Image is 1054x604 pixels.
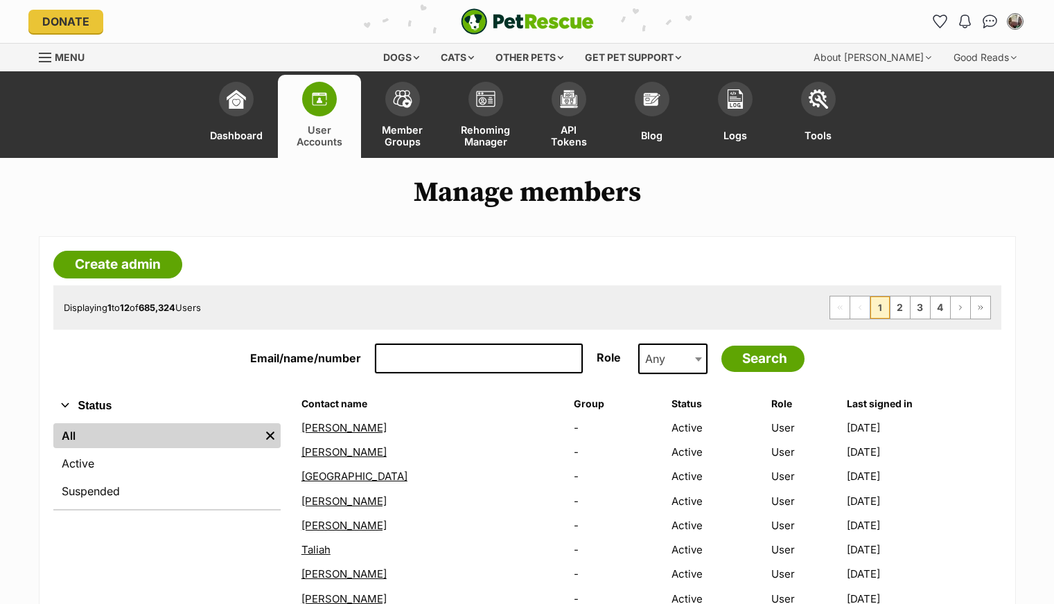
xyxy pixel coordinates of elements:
[666,490,764,513] td: Active
[301,445,387,459] a: [PERSON_NAME]
[805,123,832,148] span: Tools
[809,89,828,109] img: tools-icon-677f8b7d46040df57c17cb185196fc8e01b2b03676c49af7ba82c462532e62ee.svg
[210,123,263,148] span: Dashboard
[1008,15,1022,28] img: Susan Irwin profile pic
[568,538,665,561] td: -
[983,15,997,28] img: chat-41dd97257d64d25036548639549fe6c8038ab92f7586957e7f3b1b290dea8141.svg
[53,451,281,476] a: Active
[777,75,860,158] a: Tools
[954,10,976,33] button: Notifications
[476,91,495,107] img: group-profile-icon-3fa3cf56718a62981997c0bc7e787c4b2cf8bcc04b72c1350f741eb67cf2f40e.svg
[461,8,594,35] img: logo-e224e6f780fb5917bec1dbf3a21bbac754714ae5b6737aabdf751b685950b380.svg
[278,75,361,158] a: User Accounts
[766,538,846,561] td: User
[301,567,387,580] a: [PERSON_NAME]
[638,344,708,374] span: Any
[301,421,387,434] a: [PERSON_NAME]
[444,75,527,158] a: Rehoming Manager
[461,8,594,35] a: PetRescue
[575,44,691,71] div: Get pet support
[568,416,665,439] td: -
[766,514,846,537] td: User
[597,350,621,364] label: Role
[1004,10,1026,33] button: My account
[666,393,764,415] th: Status
[931,296,950,319] a: Page 4
[568,490,665,513] td: -
[847,514,999,537] td: [DATE]
[944,44,1026,71] div: Good Reads
[431,44,484,71] div: Cats
[766,441,846,463] td: User
[847,441,999,463] td: [DATE]
[53,251,182,278] a: Create admin
[545,123,593,148] span: API Tokens
[227,89,246,109] img: dashboard-icon-eb2f2d2d3e046f16d808141f083e7271f6b2e854fb5c12c21221c1fb7104beca.svg
[310,89,329,109] img: members-icon-d6bcda0bfb97e5ba05b48644448dc2971f67d37433e5abca221da40c41542bd5.svg
[640,349,679,368] span: Any
[55,51,85,63] span: Menu
[911,296,930,319] a: Page 3
[870,296,890,319] span: Page 1
[120,302,130,313] strong: 12
[847,393,999,415] th: Last signed in
[361,75,444,158] a: Member Groups
[559,89,579,109] img: api-icon-849e3a9e6f871e3acf1f60245d25b4cd0aad652aa5f5372336901a6a67317bd8.svg
[107,302,112,313] strong: 1
[53,420,281,509] div: Status
[766,562,846,585] td: User
[971,296,990,319] a: Last page
[666,514,764,537] td: Active
[847,562,999,585] td: [DATE]
[766,416,846,439] td: User
[847,416,999,439] td: [DATE]
[850,296,870,319] span: Previous page
[260,423,281,448] a: Remove filter
[641,123,662,148] span: Blog
[139,302,175,313] strong: 685,324
[53,423,260,448] a: All
[766,393,846,415] th: Role
[53,479,281,504] a: Suspended
[28,10,103,33] a: Donate
[296,393,567,415] th: Contact name
[301,519,387,532] a: [PERSON_NAME]
[666,538,764,561] td: Active
[847,465,999,488] td: [DATE]
[568,465,665,488] td: -
[53,397,281,415] button: Status
[847,490,999,513] td: [DATE]
[527,75,611,158] a: API Tokens
[666,441,764,463] td: Active
[301,470,407,483] a: [GEOGRAPHIC_DATA]
[766,490,846,513] td: User
[929,10,951,33] a: Favourites
[694,75,777,158] a: Logs
[829,296,991,319] nav: Pagination
[666,416,764,439] td: Active
[611,75,694,158] a: Blog
[830,296,850,319] span: First page
[666,465,764,488] td: Active
[959,15,970,28] img: notifications-46538b983faf8c2785f20acdc204bb7945ddae34d4c08c2a6579f10ce5e182be.svg
[295,123,344,148] span: User Accounts
[195,75,278,158] a: Dashboard
[461,123,510,148] span: Rehoming Manager
[568,562,665,585] td: -
[979,10,1001,33] a: Conversations
[374,44,429,71] div: Dogs
[721,346,805,372] input: Search
[378,123,427,148] span: Member Groups
[64,302,201,313] span: Displaying to of Users
[929,10,1026,33] ul: Account quick links
[666,562,764,585] td: Active
[301,543,331,556] a: Taliah
[301,495,387,508] a: [PERSON_NAME]
[486,44,573,71] div: Other pets
[804,44,941,71] div: About [PERSON_NAME]
[568,441,665,463] td: -
[250,351,361,365] label: Email/name/number
[726,89,745,109] img: logs-icon-5bf4c29380941ae54b88474b1138927238aebebbc450bc62c8517511492d5a22.svg
[568,393,665,415] th: Group
[723,123,747,148] span: Logs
